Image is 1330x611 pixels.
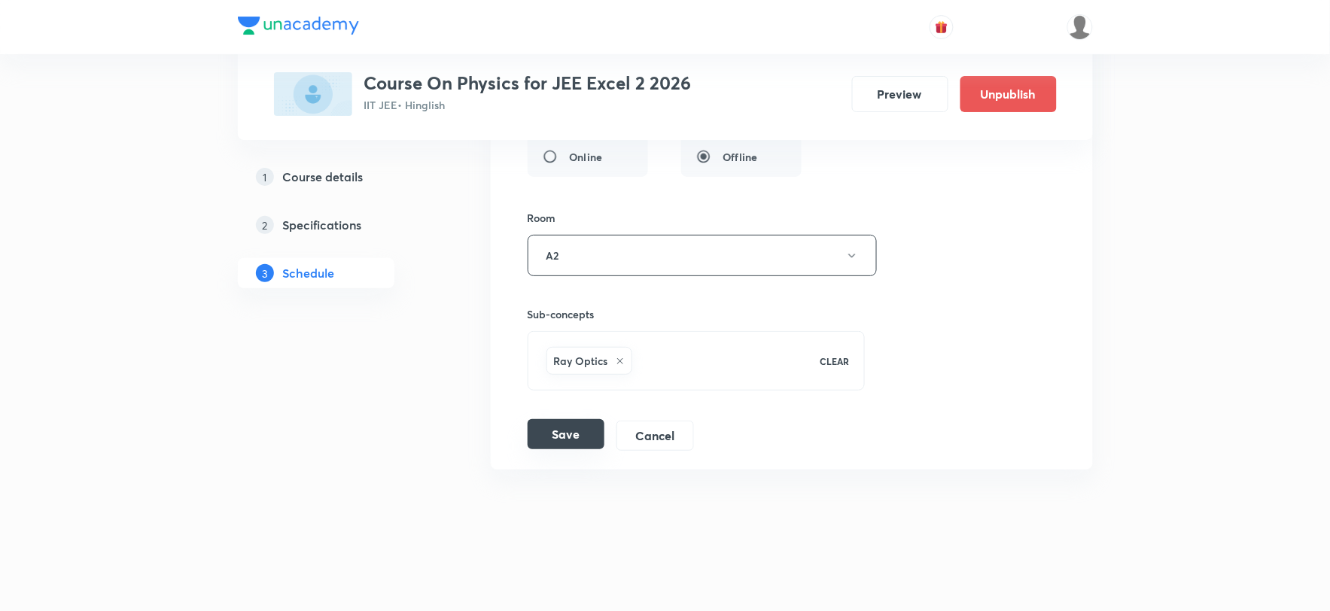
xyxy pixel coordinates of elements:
button: Save [528,419,604,449]
p: 3 [256,264,274,282]
p: 1 [256,168,274,186]
h6: Ray Optics [554,353,608,369]
img: avatar [935,20,948,34]
a: 1Course details [238,162,443,192]
h6: Room [528,210,556,226]
button: A2 [528,235,877,276]
h5: Schedule [283,264,335,282]
img: Company Logo [238,17,359,35]
button: Cancel [616,421,694,451]
button: Preview [852,76,948,112]
h6: Sub-concepts [528,306,866,322]
a: 2Specifications [238,210,443,240]
h3: Course On Physics for JEE Excel 2 2026 [364,72,692,94]
h5: Specifications [283,216,362,234]
a: Company Logo [238,17,359,38]
h5: Course details [283,168,364,186]
img: 041F2852-17E7-424E-B900-2F33DB0FCFD9_plus.png [274,72,352,116]
p: 2 [256,216,274,234]
img: Vivek Patil [1067,14,1093,40]
button: avatar [930,15,954,39]
p: CLEAR [820,354,849,368]
button: Unpublish [960,76,1057,112]
p: IIT JEE • Hinglish [364,97,692,113]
